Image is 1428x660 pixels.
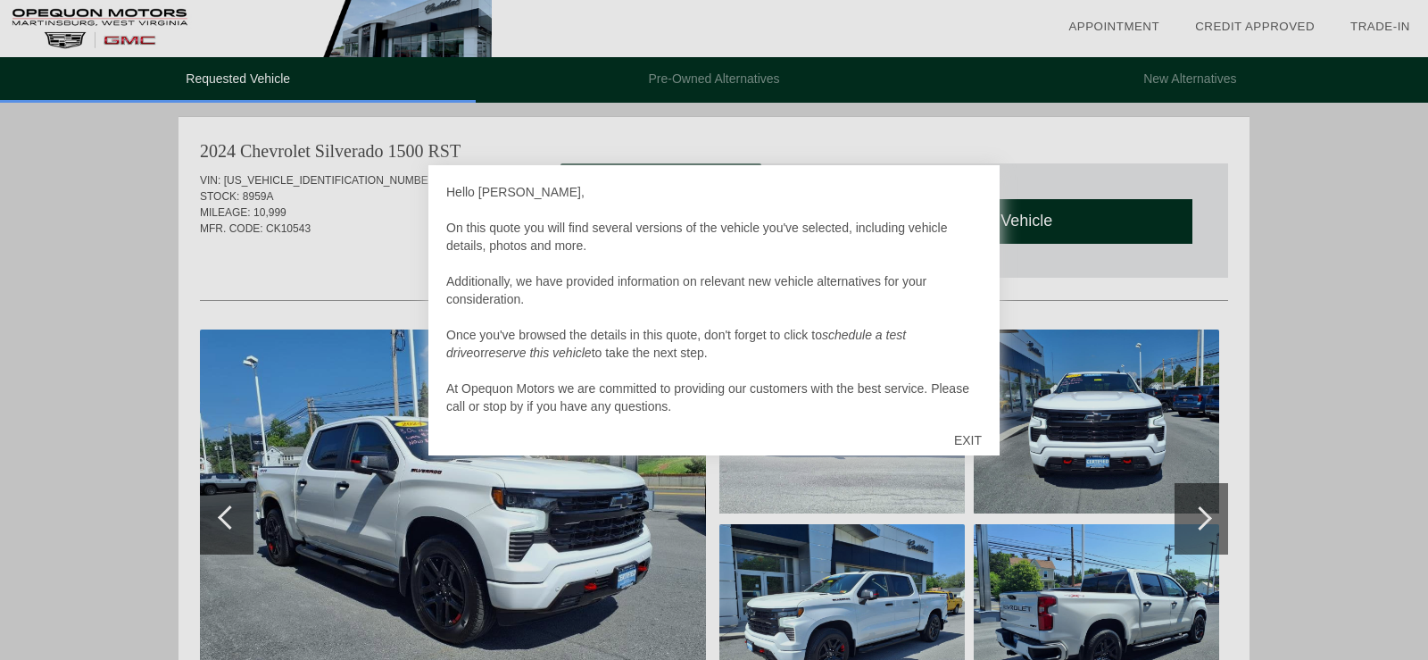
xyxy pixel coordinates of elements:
[485,346,592,360] em: reserve this vehicle
[446,328,906,360] em: schedule a test drive
[446,183,982,415] div: Hello [PERSON_NAME], On this quote you will find several versions of the vehicle you've selected,...
[1195,20,1315,33] a: Credit Approved
[1350,20,1410,33] a: Trade-In
[1068,20,1159,33] a: Appointment
[936,414,1000,467] div: EXIT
